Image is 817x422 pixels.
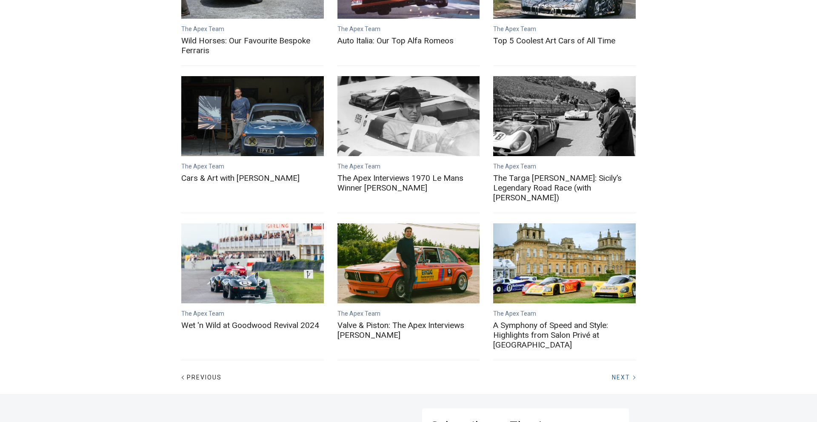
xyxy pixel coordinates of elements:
a: The Apex Interviews 1970 Le Mans Winner Richard Attwood [337,76,480,156]
a: The Apex Team [493,163,536,170]
a: The Apex Team [493,310,536,317]
a: Next [605,373,636,381]
a: Valve & Piston: The Apex Interviews [PERSON_NAME] [337,320,480,340]
a: Wet 'n Wild at Goodwood Revival 2024 [181,223,324,303]
a: A Symphony of Speed and Style: Highlights from Salon Privé at Blenheim Palace [493,223,636,303]
a: Auto Italia: Our Top Alfa Romeos [337,36,480,46]
a: Wild Horses: Our Favourite Bespoke Ferraris [181,36,324,55]
a: The Apex Team [181,26,224,32]
a: Cars & Art with [PERSON_NAME] [181,173,324,183]
span: Next [612,374,630,381]
a: Cars & Art with Tim Layzell [181,76,324,156]
a: The Apex Team [493,26,536,32]
a: The Targa [PERSON_NAME]: Sicily’s Legendary Road Race (with [PERSON_NAME]) [493,173,636,202]
a: A Symphony of Speed and Style: Highlights from Salon Privé at [GEOGRAPHIC_DATA] [493,320,636,350]
a: The Apex Team [337,163,380,170]
a: The Apex Team [337,26,380,32]
a: Wet 'n Wild at Goodwood Revival 2024 [181,320,324,330]
a: The Apex Team [181,163,224,170]
a: The Apex Team [181,310,224,317]
a: The Targa Florio: Sicily’s Legendary Road Race (with Richard Attwood) [493,76,636,156]
a: Valve & Piston: The Apex Interviews Hootie Rashidifard [337,223,480,303]
span: Previous [187,374,222,381]
a: The Apex Interviews 1970 Le Mans Winner [PERSON_NAME] [337,173,480,193]
a: Top 5 Coolest Art Cars of All Time [493,36,636,46]
a: The Apex Team [337,310,380,317]
a: Previous [181,373,229,381]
